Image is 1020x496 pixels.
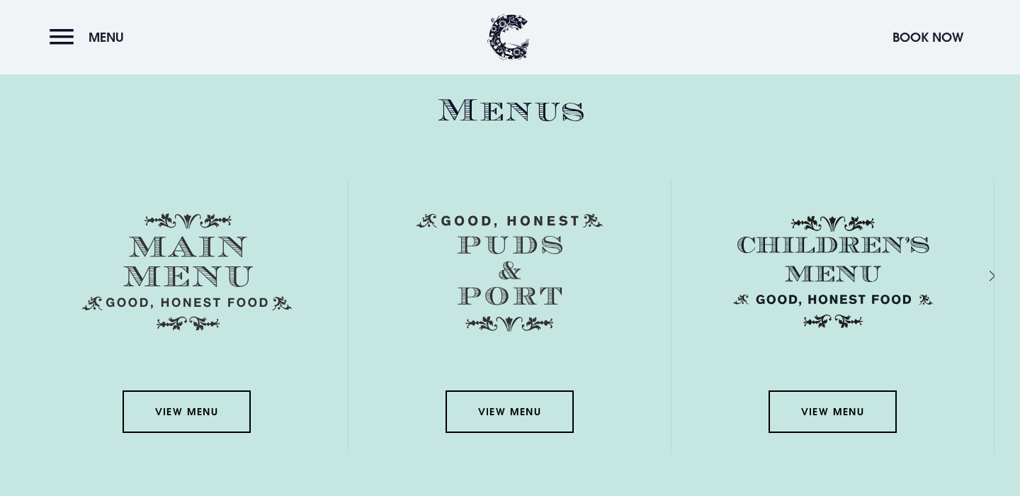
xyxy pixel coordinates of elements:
[446,390,573,433] a: View Menu
[487,14,530,60] img: Clandeboye Lodge
[769,390,896,433] a: View Menu
[885,22,970,52] button: Book Now
[25,92,994,130] h2: Menus
[416,213,603,332] img: Menu puds and port
[728,213,938,331] img: Childrens Menu 1
[970,266,984,286] div: Next slide
[89,29,124,45] span: Menu
[123,390,250,433] a: View Menu
[82,213,292,331] img: Menu main menu
[50,22,131,52] button: Menu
